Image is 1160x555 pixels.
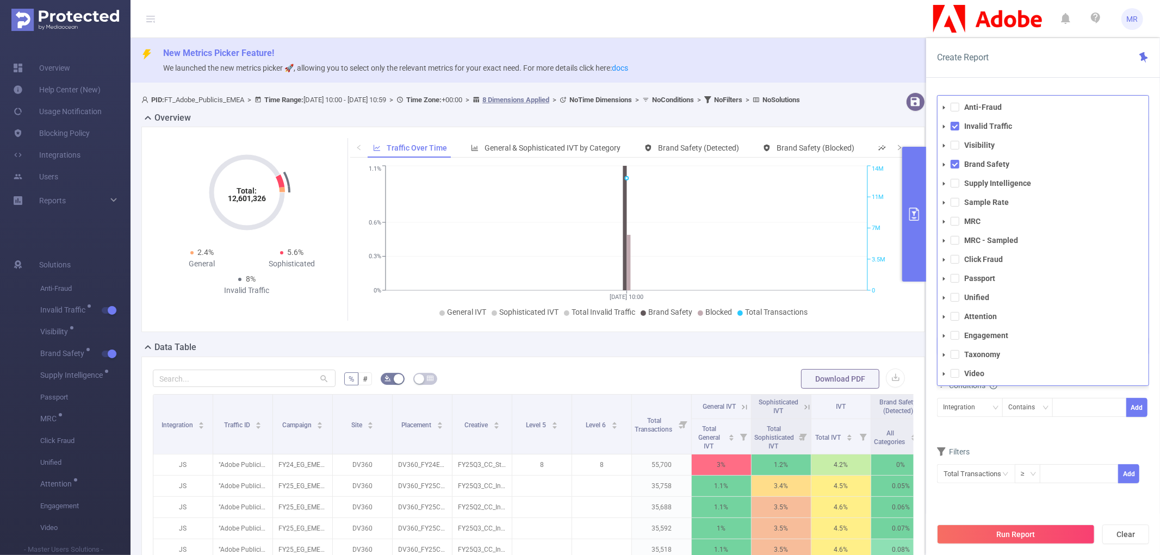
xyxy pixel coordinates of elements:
tspan: 3.5M [872,256,885,263]
span: General & Sophisticated IVT by Category [485,144,621,152]
span: > [462,96,473,104]
i: icon: caret-down [910,436,916,440]
p: 3.5% [752,518,811,539]
strong: Click Fraud [964,255,1003,264]
i: Filter menu [676,395,691,454]
strong: Taxonomy [964,350,1000,359]
span: Filters [937,447,970,456]
i: icon: caret-down [317,425,323,428]
tspan: 14M [872,166,884,173]
div: ≥ [1021,465,1032,483]
button: Add [1118,464,1139,483]
div: Sort [198,420,204,427]
span: Total Transactions [745,308,808,316]
i: icon: caret-up [493,420,499,423]
span: % [349,375,354,383]
i: icon: caret-up [317,420,323,423]
p: 55,700 [632,454,691,475]
span: Total Invalid Traffic [572,308,635,316]
span: > [386,96,396,104]
strong: Supply Intelligence [964,179,1031,188]
tspan: 0 [872,287,875,294]
i: icon: table [427,375,433,382]
p: 35,688 [632,497,691,517]
i: icon: caret-down [368,425,374,428]
i: icon: caret-up [729,433,735,436]
span: Total IVT [816,434,843,441]
h2: Data Table [154,341,196,354]
span: Sophisticated IVT [759,398,798,415]
p: DV360 [333,518,392,539]
span: Brand Safety (Blocked) [777,144,854,152]
span: > [632,96,642,104]
span: Placement [401,421,433,429]
img: Protected Media [11,9,119,31]
i: icon: caret-down [198,425,204,428]
a: Users [13,166,58,188]
p: FY25Q3_CC_Individual_CCPro_tr_tr_CCI-Explainer-ACQ-V1_AN_728x90_NA_NA.gif [5520606] [452,476,512,496]
button: Add [1126,398,1147,417]
tspan: [DATE] 10:00 [610,294,643,301]
div: Sort [367,420,374,427]
strong: Engagement [964,331,1008,340]
div: Invalid Traffic [202,285,292,296]
span: > [694,96,704,104]
div: Sophisticated [247,258,337,270]
div: Integration [943,398,983,416]
i: icon: caret-down [941,143,947,148]
span: > [244,96,255,104]
a: Reports [39,190,66,211]
i: Filter menu [736,419,751,454]
p: 8 [572,454,631,475]
p: FY25_EG_EMEA_Creative_CCM_Acquisition_Buy_4200323233_P36036_Tier3 [271670] [273,497,332,517]
p: DV360_FY24EDU_PSP_AudEx_RO_DSK_BAN_300x250 [7939733] [393,454,452,475]
div: Sort [551,420,558,427]
i: icon: caret-down [729,436,735,440]
span: General IVT [703,403,736,410]
b: PID: [151,96,164,104]
div: Sort [910,433,917,439]
span: Creative [464,421,489,429]
p: 4.5% [811,518,871,539]
span: Brand Safety (Detected) [658,144,739,152]
span: Total General IVT [699,425,721,450]
tspan: 7M [872,225,880,232]
i: icon: caret-down [847,436,853,440]
i: icon: caret-down [941,162,947,167]
span: MR [1127,8,1138,30]
i: icon: caret-down [437,425,443,428]
strong: MRC [964,217,981,226]
a: Integrations [13,144,80,166]
p: 8 [512,454,572,475]
p: 0.05% [871,476,931,496]
span: We launched the new metrics picker 🚀, allowing you to select only the relevant metrics for your e... [163,64,628,72]
tspan: Total: [237,186,257,195]
span: Blocked [705,308,732,316]
span: Create Report [937,52,989,63]
span: Anti-Fraud [40,278,131,300]
i: icon: bar-chart [471,144,479,152]
p: FY25Q2_CC_Individual_CCIAllApps_tr_tr_Imaginarium_AN_728x90_NA_BAU.gif [5366119] [452,497,512,517]
i: icon: caret-down [551,425,557,428]
i: icon: caret-down [941,352,947,358]
i: icon: caret-up [437,420,443,423]
button: Run Report [937,525,1095,544]
a: Usage Notification [13,101,102,122]
div: Sort [611,420,618,427]
p: "Adobe Publicis Emea Tier 1" [27133] [213,454,272,475]
div: Sort [728,433,735,439]
span: Supply Intelligence [40,371,107,379]
span: 8% [246,275,256,283]
p: 4.6% [811,497,871,517]
i: icon: caret-down [941,333,947,339]
span: Traffic Over Time [387,144,447,152]
span: Engagement [40,495,131,517]
i: icon: left [356,144,362,151]
b: Time Range: [264,96,303,104]
i: icon: caret-down [941,219,947,225]
span: All Categories [874,429,907,446]
span: Reports [39,196,66,205]
i: icon: right [896,144,903,151]
tspan: 0% [374,287,381,294]
i: icon: line-chart [373,144,381,152]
